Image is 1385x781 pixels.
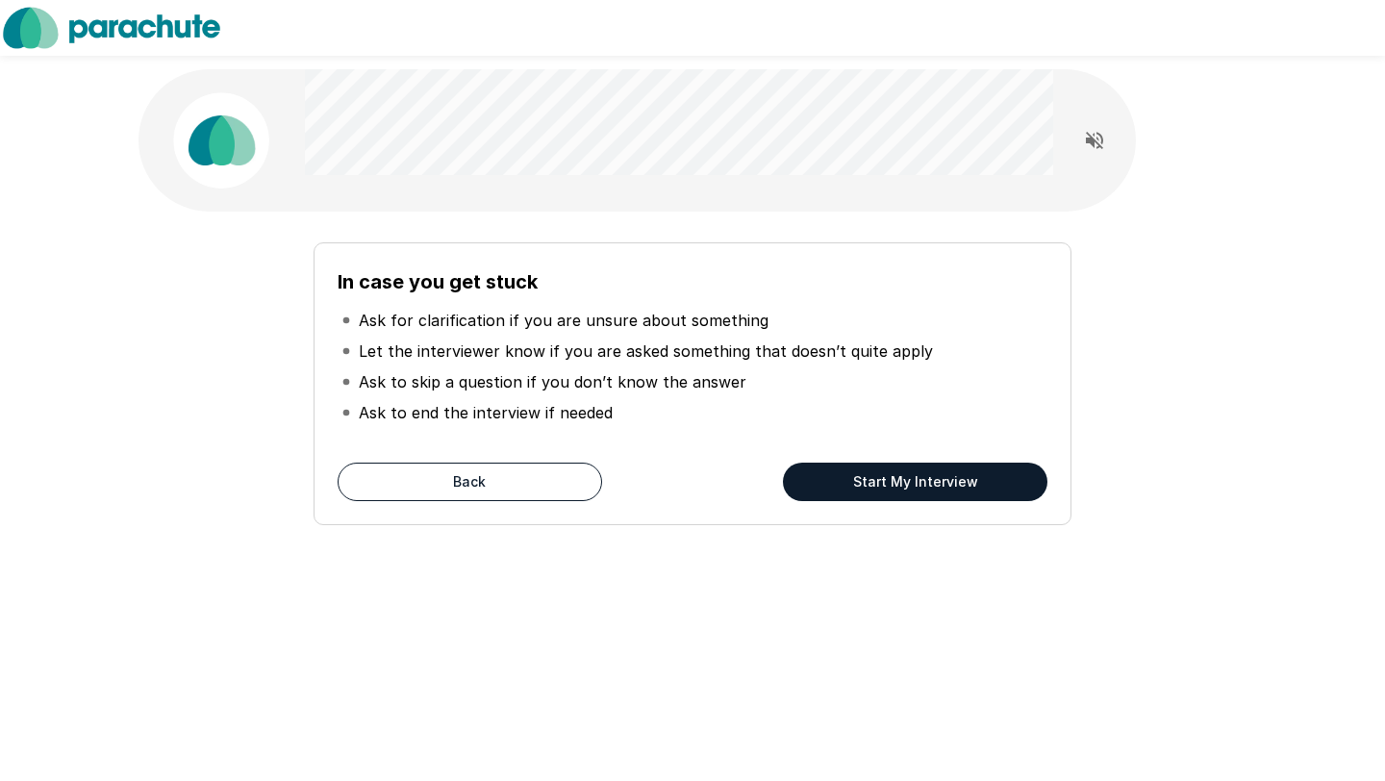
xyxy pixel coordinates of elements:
button: Back [338,463,602,501]
p: Ask to end the interview if needed [359,401,613,424]
img: parachute_avatar.png [173,92,269,189]
p: Ask for clarification if you are unsure about something [359,309,768,332]
button: Read questions aloud [1075,121,1114,160]
button: Start My Interview [783,463,1047,501]
b: In case you get stuck [338,270,538,293]
p: Let the interviewer know if you are asked something that doesn’t quite apply [359,340,933,363]
p: Ask to skip a question if you don’t know the answer [359,370,746,393]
